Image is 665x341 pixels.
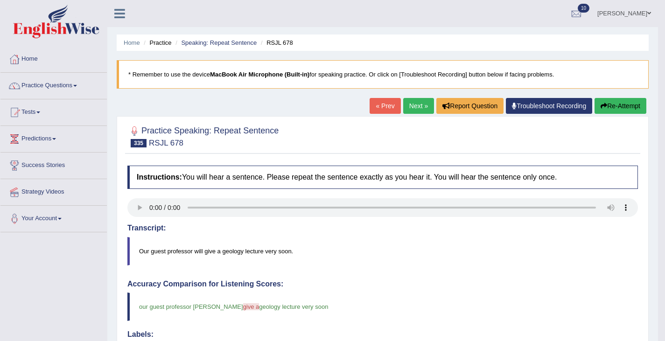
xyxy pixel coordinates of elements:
[127,280,638,288] h4: Accuracy Comparison for Listening Scores:
[124,39,140,46] a: Home
[259,38,293,47] li: RSJL 678
[595,98,646,114] button: Re-Attempt
[578,4,589,13] span: 10
[243,303,259,310] span: give a
[117,60,649,89] blockquote: * Remember to use the device for speaking practice. Or click on [Troubleshoot Recording] button b...
[127,124,279,147] h2: Practice Speaking: Repeat Sentence
[149,139,183,147] small: RSJL 678
[141,38,171,47] li: Practice
[131,139,147,147] span: 335
[139,303,243,310] span: our guest professor [PERSON_NAME]
[210,71,309,78] b: MacBook Air Microphone (Built-in)
[259,303,328,310] span: geology lecture very soon
[436,98,504,114] button: Report Question
[0,99,107,123] a: Tests
[137,173,182,181] b: Instructions:
[127,237,638,265] blockquote: Our guest professor will give a geology lecture very soon.
[370,98,400,114] a: « Prev
[0,179,107,202] a: Strategy Videos
[127,330,638,339] h4: Labels:
[403,98,434,114] a: Next »
[0,206,107,229] a: Your Account
[0,73,107,96] a: Practice Questions
[181,39,257,46] a: Speaking: Repeat Sentence
[506,98,592,114] a: Troubleshoot Recording
[0,46,107,70] a: Home
[0,126,107,149] a: Predictions
[0,153,107,176] a: Success Stories
[127,224,638,232] h4: Transcript:
[127,166,638,189] h4: You will hear a sentence. Please repeat the sentence exactly as you hear it. You will hear the se...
